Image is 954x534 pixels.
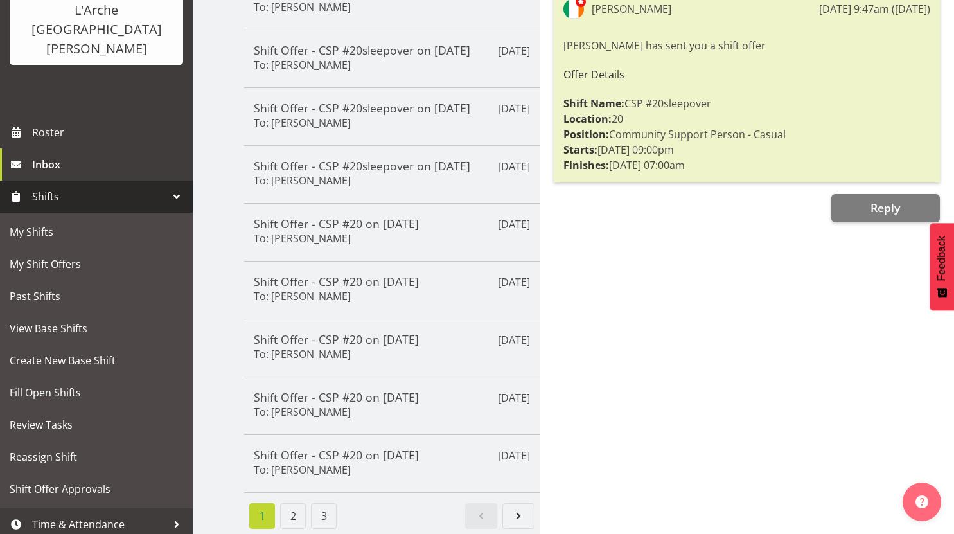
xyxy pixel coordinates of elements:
[10,222,183,242] span: My Shifts
[32,155,186,174] span: Inbox
[254,217,530,231] h5: Shift Offer - CSP #20 on [DATE]
[10,287,183,306] span: Past Shifts
[563,69,930,80] h6: Offer Details
[10,254,183,274] span: My Shift Offers
[254,332,530,346] h5: Shift Offer - CSP #20 on [DATE]
[819,1,930,17] div: [DATE] 9:47am ([DATE])
[254,274,530,289] h5: Shift Offer - CSP #20 on [DATE]
[10,415,183,434] span: Review Tasks
[311,503,337,529] a: Page 3.
[831,194,940,222] button: Reply
[930,223,954,310] button: Feedback - Show survey
[3,248,190,280] a: My Shift Offers
[3,280,190,312] a: Past Shifts
[870,200,900,215] span: Reply
[498,159,530,174] p: [DATE]
[254,43,530,57] h5: Shift Offer - CSP #20sleepover on [DATE]
[254,159,530,173] h5: Shift Offer - CSP #20sleepover on [DATE]
[254,58,351,71] h6: To: [PERSON_NAME]
[254,101,530,115] h5: Shift Offer - CSP #20sleepover on [DATE]
[915,495,928,508] img: help-xxl-2.png
[498,101,530,116] p: [DATE]
[254,390,530,404] h5: Shift Offer - CSP #20 on [DATE]
[280,503,306,529] a: Page 2.
[254,1,351,13] h6: To: [PERSON_NAME]
[502,503,534,529] a: Next page
[498,390,530,405] p: [DATE]
[32,515,167,534] span: Time & Attendance
[22,1,170,58] div: L'Arche [GEOGRAPHIC_DATA][PERSON_NAME]
[254,232,351,245] h6: To: [PERSON_NAME]
[498,332,530,348] p: [DATE]
[254,174,351,187] h6: To: [PERSON_NAME]
[254,463,351,476] h6: To: [PERSON_NAME]
[563,143,597,157] strong: Starts:
[3,441,190,473] a: Reassign Shift
[498,448,530,463] p: [DATE]
[3,473,190,505] a: Shift Offer Approvals
[254,405,351,418] h6: To: [PERSON_NAME]
[254,448,530,462] h5: Shift Offer - CSP #20 on [DATE]
[563,127,609,141] strong: Position:
[10,319,183,338] span: View Base Shifts
[10,383,183,402] span: Fill Open Shifts
[563,112,612,126] strong: Location:
[936,236,948,281] span: Feedback
[32,187,167,206] span: Shifts
[10,447,183,467] span: Reassign Shift
[3,216,190,248] a: My Shifts
[563,96,624,111] strong: Shift Name:
[563,35,930,176] div: [PERSON_NAME] has sent you a shift offer CSP #20sleepover 20 Community Support Person - Casual [D...
[3,377,190,409] a: Fill Open Shifts
[10,479,183,499] span: Shift Offer Approvals
[498,217,530,232] p: [DATE]
[32,123,186,142] span: Roster
[3,409,190,441] a: Review Tasks
[465,503,497,529] a: Previous page
[254,348,351,360] h6: To: [PERSON_NAME]
[563,158,609,172] strong: Finishes:
[3,344,190,377] a: Create New Base Shift
[498,43,530,58] p: [DATE]
[10,351,183,370] span: Create New Base Shift
[3,312,190,344] a: View Base Shifts
[254,116,351,129] h6: To: [PERSON_NAME]
[254,290,351,303] h6: To: [PERSON_NAME]
[592,1,671,17] div: [PERSON_NAME]
[498,274,530,290] p: [DATE]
